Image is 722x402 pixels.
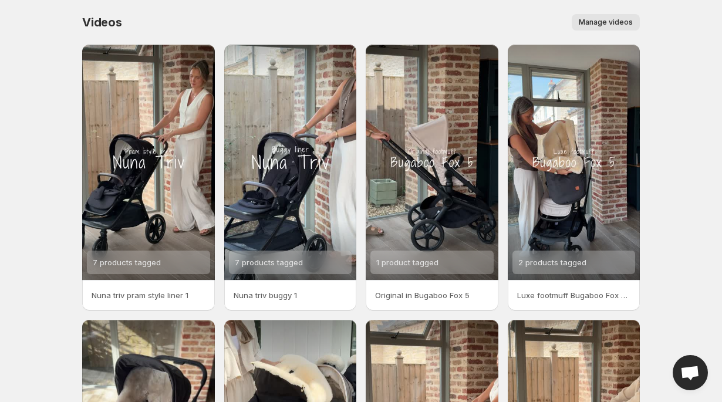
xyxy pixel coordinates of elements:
[92,289,205,301] p: Nuna triv pram style liner 1
[376,258,438,267] span: 1 product tagged
[93,258,161,267] span: 7 products tagged
[517,289,631,301] p: Luxe footmuff Bugaboo Fox 5 1
[234,289,347,301] p: Nuna triv buggy 1
[82,15,122,29] span: Videos
[572,14,640,31] button: Manage videos
[518,258,586,267] span: 2 products tagged
[673,355,708,390] a: Open chat
[235,258,303,267] span: 7 products tagged
[375,289,489,301] p: Original in Bugaboo Fox 5
[579,18,633,27] span: Manage videos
